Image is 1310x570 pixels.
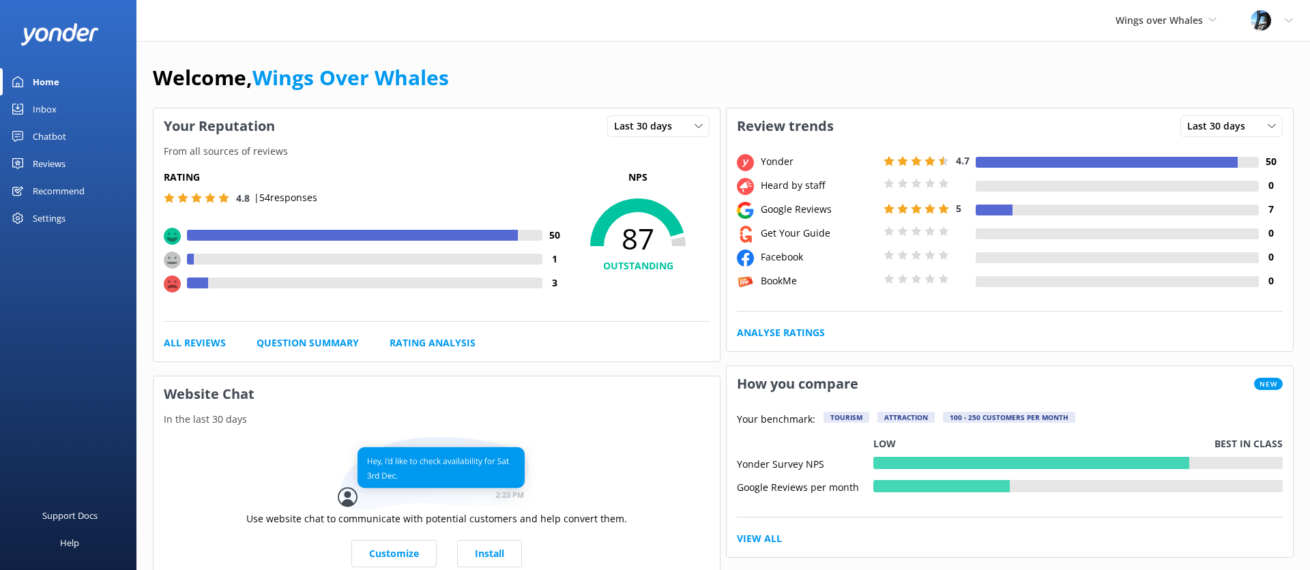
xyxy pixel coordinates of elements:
[42,502,98,529] div: Support Docs
[757,250,880,265] div: Facebook
[1259,202,1283,217] h4: 7
[1254,378,1283,390] span: New
[873,436,896,451] p: Low
[877,412,935,423] div: Attraction
[566,170,710,185] p: NPS
[1259,178,1283,193] h4: 0
[757,154,880,169] div: Yonder
[257,335,359,350] a: Question Summary
[33,68,59,95] div: Home
[254,190,317,205] p: | 54 responses
[757,178,880,193] div: Heard by staff
[1259,154,1283,169] h4: 50
[33,150,65,177] div: Reviews
[566,222,710,256] span: 87
[246,511,627,526] p: Use website chat to communicate with potential customers and help convert them.
[153,61,449,94] h1: Welcome,
[351,540,437,567] a: Customize
[252,63,449,91] a: Wings Over Whales
[33,95,57,123] div: Inbox
[824,412,869,423] div: Tourism
[943,412,1075,423] div: 100 - 250 customers per month
[566,258,710,273] h4: OUTSTANDING
[956,154,970,167] span: 4.7
[60,529,79,556] div: Help
[956,202,961,215] span: 5
[33,123,66,150] div: Chatbot
[164,335,226,350] a: All Reviews
[154,144,720,159] p: From all sources of reviews
[542,228,566,243] h4: 50
[727,108,844,144] h3: Review trends
[727,366,869,402] h3: How you compare
[542,252,566,267] h4: 1
[1251,10,1271,31] img: 145-1635463833.jpg
[1214,436,1283,451] p: Best in class
[33,177,85,205] div: Recommend
[737,480,873,492] div: Google Reviews per month
[757,273,880,288] div: BookMe
[757,202,880,217] div: Google Reviews
[737,457,873,469] div: Yonder Survey NPS
[338,437,536,511] img: conversation...
[737,531,782,546] a: View All
[457,540,522,567] a: Install
[1259,273,1283,288] h4: 0
[737,325,825,340] a: Analyse Ratings
[154,376,720,412] h3: Website Chat
[154,108,285,144] h3: Your Reputation
[33,205,65,232] div: Settings
[154,412,720,427] p: In the last 30 days
[757,226,880,241] div: Get Your Guide
[737,412,815,428] p: Your benchmark:
[20,23,99,46] img: yonder-white-logo.png
[542,275,566,290] h4: 3
[164,170,566,185] h5: Rating
[1259,250,1283,265] h4: 0
[1259,226,1283,241] h4: 0
[614,119,680,134] span: Last 30 days
[390,335,476,350] a: Rating Analysis
[1116,14,1203,27] span: Wings over Whales
[236,192,250,205] span: 4.8
[1187,119,1253,134] span: Last 30 days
